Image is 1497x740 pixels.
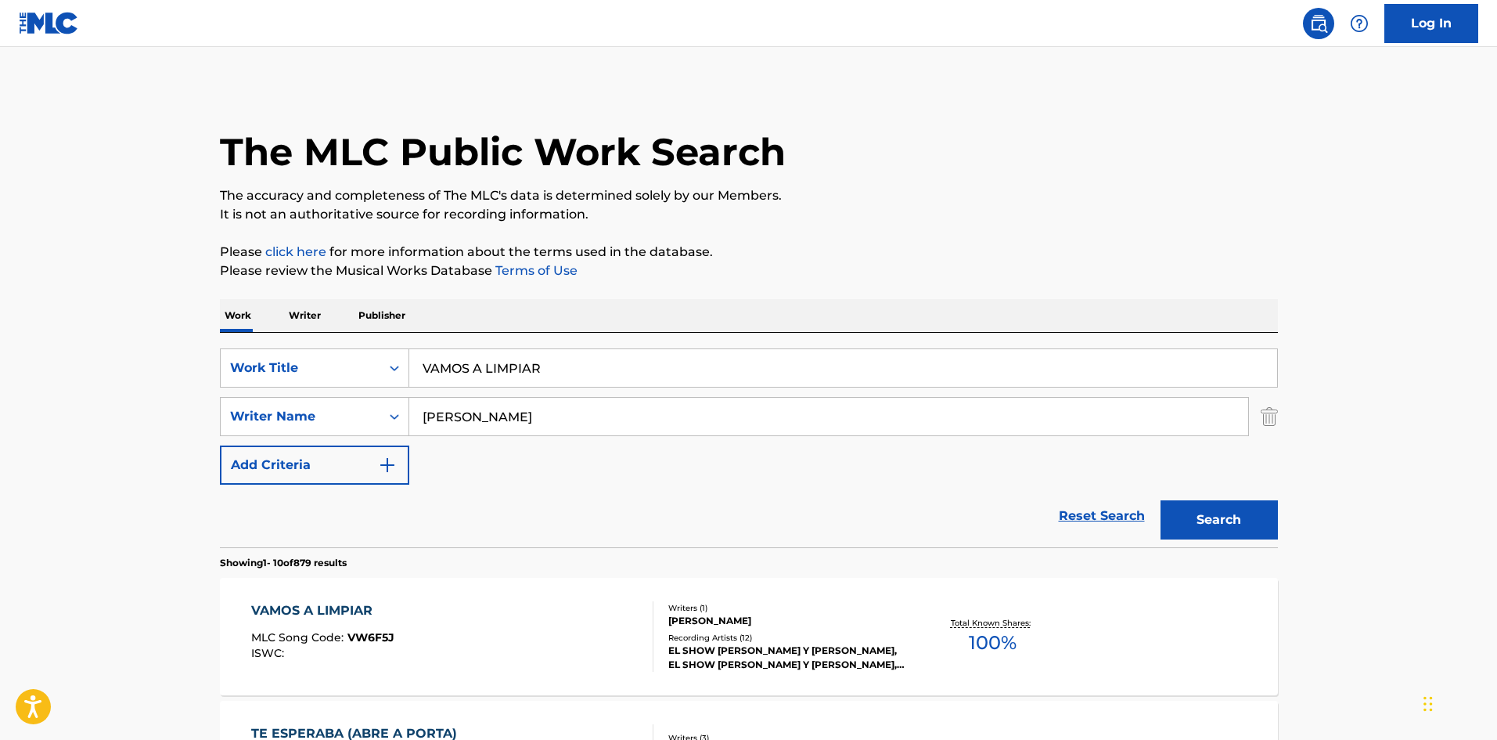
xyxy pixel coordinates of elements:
div: Work Title [230,359,371,377]
iframe: Chat Widget [1419,665,1497,740]
a: Terms of Use [492,263,578,278]
img: Delete Criterion [1261,397,1278,436]
span: MLC Song Code : [251,630,347,644]
p: Publisher [354,299,410,332]
p: Please for more information about the terms used in the database. [220,243,1278,262]
div: EL SHOW [PERSON_NAME] Y [PERSON_NAME], EL SHOW [PERSON_NAME] Y [PERSON_NAME], EL SHOW [PERSON_NAM... [668,644,905,672]
a: click here [265,244,326,259]
img: MLC Logo [19,12,79,34]
div: Arrastrar [1423,680,1433,727]
div: Recording Artists ( 12 ) [668,632,905,644]
p: Work [220,299,256,332]
button: Search [1161,500,1278,540]
a: Reset Search [1051,499,1153,533]
img: 9d2ae6d4665cec9f34b9.svg [378,456,397,475]
p: Total Known Shares: [951,617,1035,629]
span: VW6F5J [347,630,394,644]
p: The accuracy and completeness of The MLC's data is determined solely by our Members. [220,186,1278,205]
p: Showing 1 - 10 of 879 results [220,556,347,570]
p: It is not an authoritative source for recording information. [220,205,1278,224]
button: Add Criteria [220,446,409,485]
div: [PERSON_NAME] [668,614,905,628]
span: ISWC : [251,646,288,660]
span: 100 % [969,629,1017,657]
a: VAMOS A LIMPIARMLC Song Code:VW6F5JISWC:Writers (1)[PERSON_NAME]Recording Artists (12)EL SHOW [PE... [220,578,1278,695]
div: Widget de chat [1419,665,1497,740]
p: Please review the Musical Works Database [220,262,1278,280]
img: search [1309,14,1328,33]
h1: The MLC Public Work Search [220,128,786,175]
a: Log In [1384,4,1478,43]
div: Help [1344,8,1375,39]
form: Search Form [220,348,1278,547]
img: help [1350,14,1369,33]
div: VAMOS A LIMPIAR [251,601,394,620]
div: Writer Name [230,407,371,426]
a: Public Search [1303,8,1334,39]
div: Writers ( 1 ) [668,602,905,614]
p: Writer [284,299,326,332]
